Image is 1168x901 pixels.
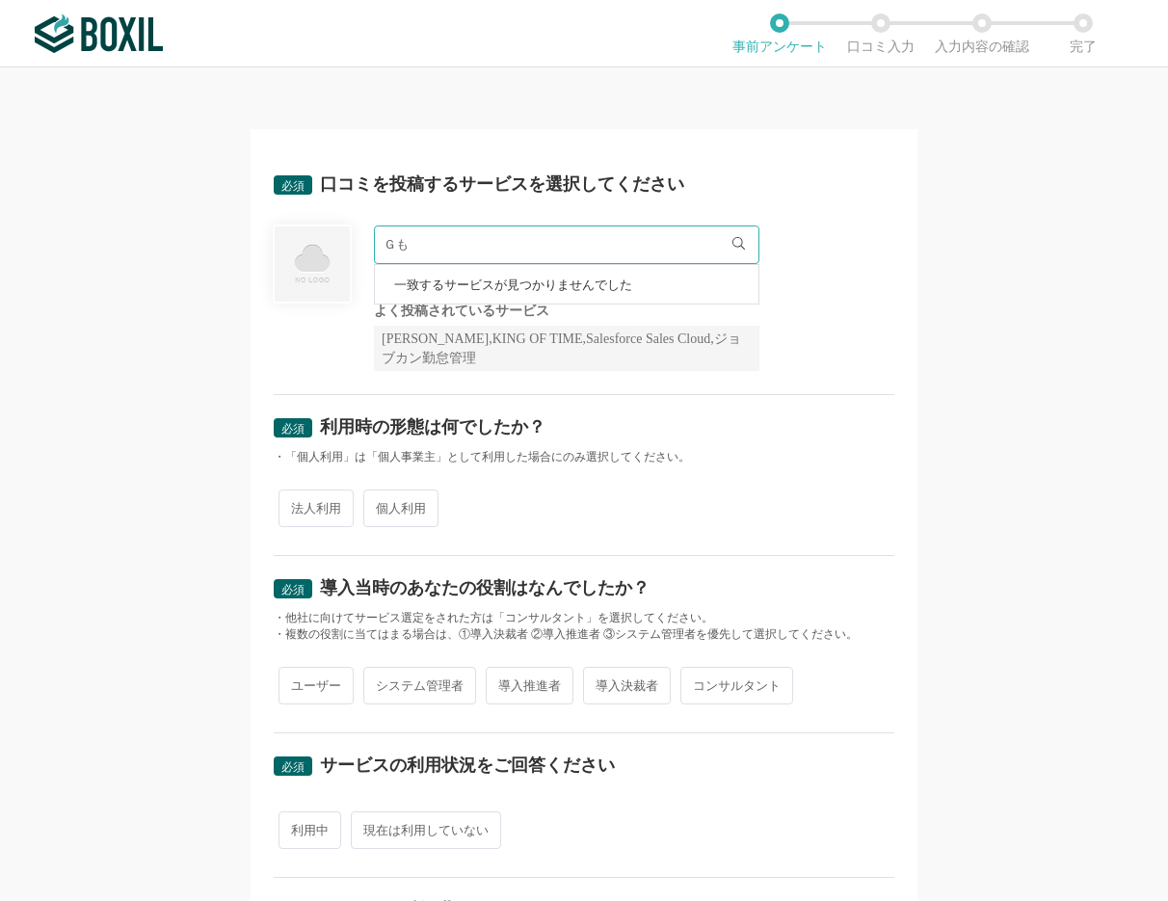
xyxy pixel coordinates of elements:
span: システム管理者 [363,667,476,704]
span: 必須 [281,179,305,193]
div: 導入当時のあなたの役割はなんでしたか？ [320,579,650,596]
span: 一致するサービスが見つかりませんでした [394,278,632,291]
div: サービスの利用状況をご回答ください [320,756,615,774]
span: 現在は利用していない [351,811,501,849]
div: [PERSON_NAME],KING OF TIME,Salesforce Sales Cloud,ジョブカン勤怠管理 [374,326,759,371]
li: 口コミ入力 [830,13,931,54]
div: 利用時の形態は何でしたか？ [320,418,545,436]
span: コンサルタント [680,667,793,704]
span: 導入決裁者 [583,667,671,704]
div: よく投稿されているサービス [374,305,759,318]
img: ボクシルSaaS_ロゴ [35,14,163,53]
li: 完了 [1032,13,1133,54]
span: 利用中 [279,811,341,849]
li: 入力内容の確認 [931,13,1032,54]
span: 必須 [281,583,305,596]
div: 口コミを投稿するサービスを選択してください [320,175,684,193]
div: ・他社に向けてサービス選定をされた方は「コンサルタント」を選択してください。 [274,610,894,626]
li: 事前アンケート [729,13,830,54]
input: サービス名で検索 [374,225,759,264]
span: 個人利用 [363,490,438,527]
span: ユーザー [279,667,354,704]
span: 導入推進者 [486,667,573,704]
div: ・「個人利用」は「個人事業主」として利用した場合にのみ選択してください。 [274,449,894,465]
span: 必須 [281,422,305,436]
span: 法人利用 [279,490,354,527]
span: 必須 [281,760,305,774]
div: ・複数の役割に当てはまる場合は、①導入決裁者 ②導入推進者 ③システム管理者を優先して選択してください。 [274,626,894,643]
